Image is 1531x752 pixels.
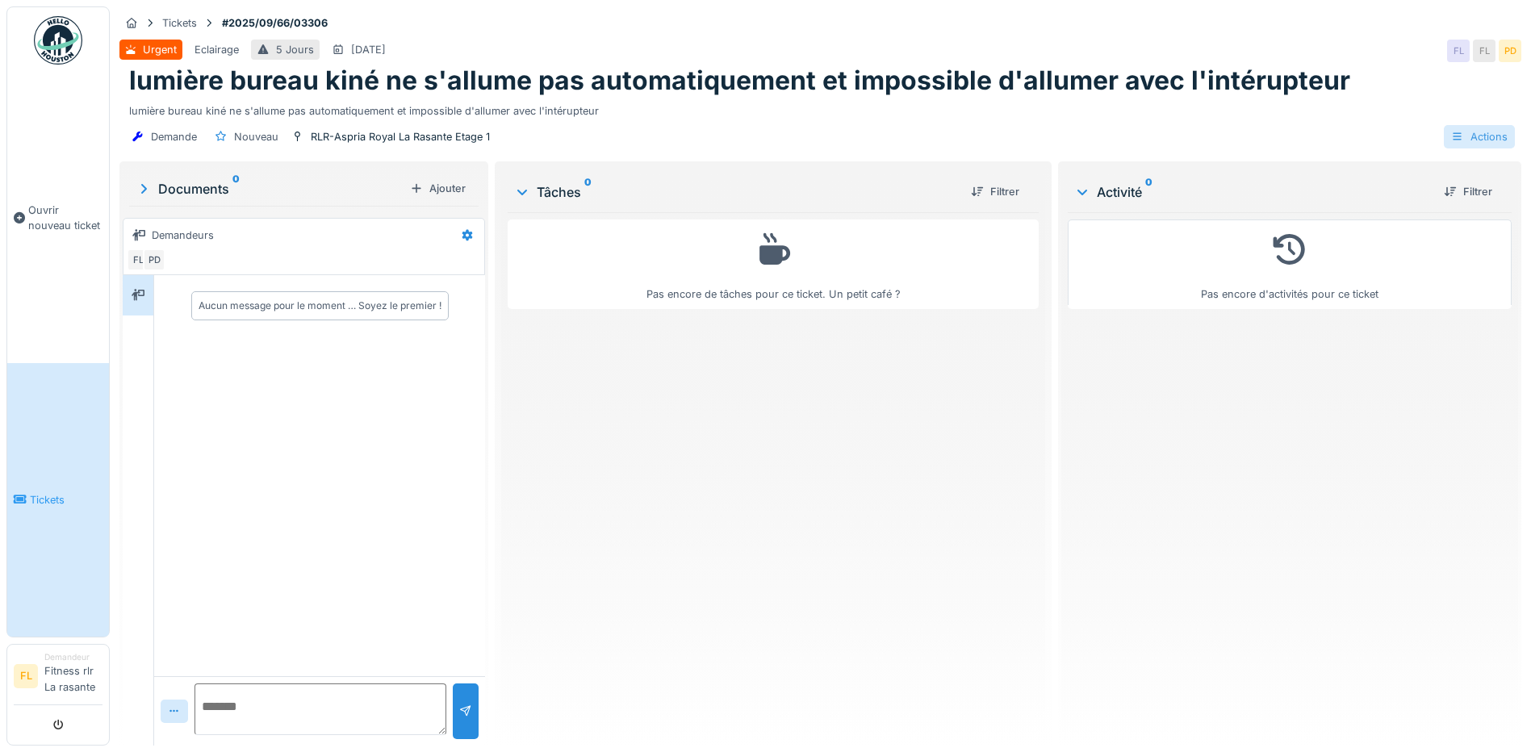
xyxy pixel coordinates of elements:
div: Urgent [143,42,177,57]
div: FL [1447,40,1470,62]
sup: 0 [232,179,240,198]
li: FL [14,664,38,688]
h1: lumière bureau kiné ne s'allume pas automatiquement et impossible d'allumer avec l'intérupteur [129,65,1350,96]
div: Activité [1074,182,1431,202]
div: [DATE] [351,42,386,57]
sup: 0 [1145,182,1152,202]
div: Filtrer [964,181,1026,203]
div: Tickets [162,15,197,31]
div: RLR-Aspria Royal La Rasante Etage 1 [311,129,490,144]
div: FL [127,249,149,271]
li: Fitness rlr La rasante [44,651,102,701]
div: PD [1499,40,1521,62]
div: Pas encore d'activités pour ce ticket [1078,227,1501,302]
div: Actions [1444,125,1515,148]
img: Badge_color-CXgf-gQk.svg [34,16,82,65]
div: Demandeur [44,651,102,663]
div: Aucun message pour le moment … Soyez le premier ! [199,299,441,313]
div: Documents [136,179,404,198]
div: PD [143,249,165,271]
span: Tickets [30,492,102,508]
div: 5 Jours [276,42,314,57]
div: Eclairage [195,42,239,57]
strong: #2025/09/66/03306 [215,15,334,31]
div: Tâches [514,182,958,202]
a: Ouvrir nouveau ticket [7,73,109,363]
div: lumière bureau kiné ne s'allume pas automatiquement et impossible d'allumer avec l'intérupteur [129,97,1512,119]
div: Filtrer [1437,181,1499,203]
div: Ajouter [404,178,472,199]
div: Demande [151,129,197,144]
sup: 0 [584,182,592,202]
div: FL [1473,40,1495,62]
a: FL DemandeurFitness rlr La rasante [14,651,102,705]
span: Ouvrir nouveau ticket [28,203,102,233]
div: Demandeurs [152,228,214,243]
a: Tickets [7,363,109,637]
div: Nouveau [234,129,278,144]
div: Pas encore de tâches pour ce ticket. Un petit café ? [518,227,1028,302]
